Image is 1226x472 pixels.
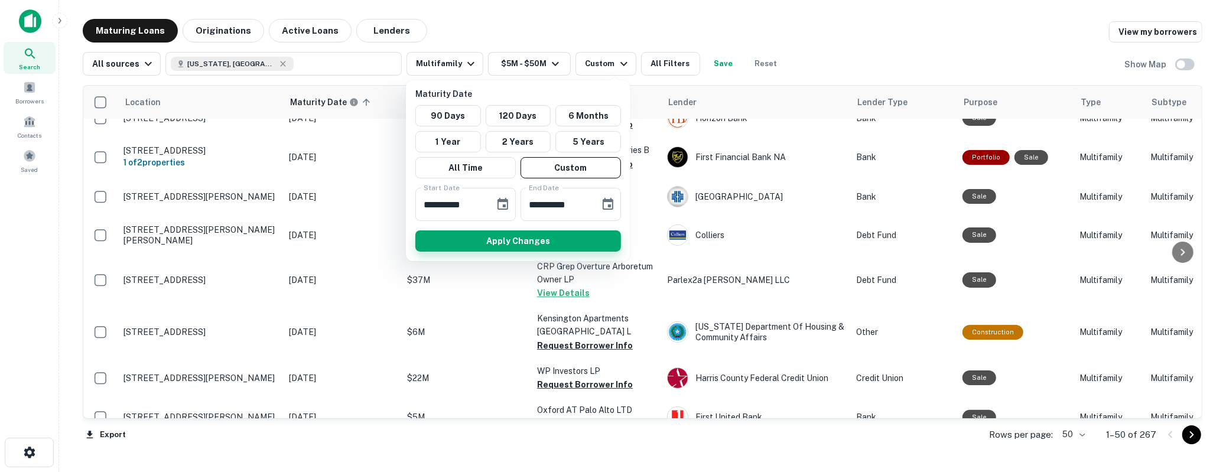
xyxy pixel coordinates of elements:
[486,105,551,126] button: 120 Days
[415,230,621,252] button: Apply Changes
[491,193,515,216] button: Choose date, selected date is Feb 1, 2026
[424,183,460,193] label: Start Date
[415,131,481,152] button: 1 Year
[415,157,516,178] button: All Time
[415,87,626,100] p: Maturity Date
[555,105,621,126] button: 6 Months
[596,193,620,216] button: Choose date, selected date is Dec 31, 2026
[486,131,551,152] button: 2 Years
[529,183,559,193] label: End Date
[415,105,481,126] button: 90 Days
[555,131,621,152] button: 5 Years
[1167,377,1226,434] iframe: Chat Widget
[521,157,621,178] button: Custom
